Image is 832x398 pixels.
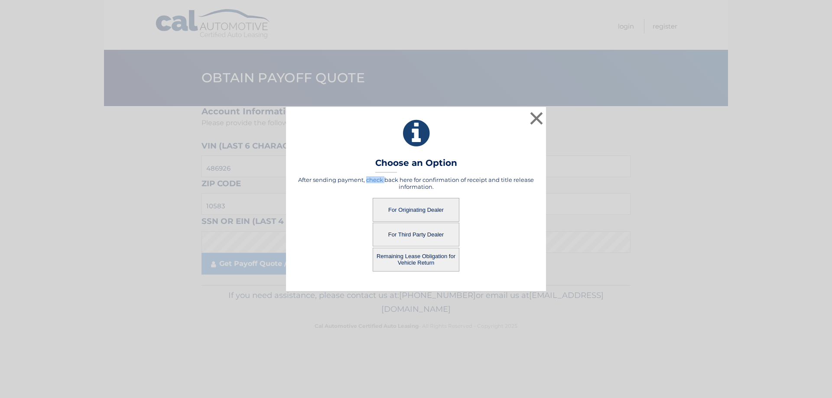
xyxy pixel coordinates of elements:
h5: After sending payment, check back here for confirmation of receipt and title release information. [297,176,535,190]
h3: Choose an Option [375,158,457,173]
button: Remaining Lease Obligation for Vehicle Return [373,248,459,272]
button: For Originating Dealer [373,198,459,222]
button: For Third Party Dealer [373,223,459,246]
button: × [528,110,545,127]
